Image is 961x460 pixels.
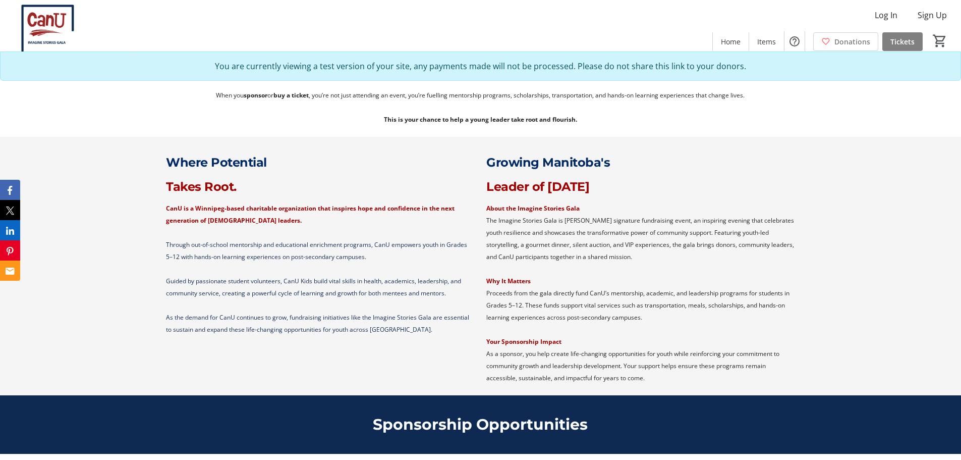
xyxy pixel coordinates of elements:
[166,277,461,297] span: Guided by passionate student volunteers, CanU Kids build vital skills in health, academics, leade...
[486,277,531,285] strong: Why It Matters
[721,36,741,47] span: Home
[486,216,794,261] span: The Imagine Stories Gala is [PERSON_NAME] signature fundraising event, an inspiring evening that ...
[713,32,749,51] a: Home
[267,91,273,99] span: or
[166,313,469,334] span: As the demand for CanU continues to grow, fundraising initiatives like the Imagine Stories Gala a...
[486,179,589,194] span: Leader of [DATE]
[6,4,96,55] img: CanU Canada's Logo
[486,337,561,346] strong: Your Sponsorship Impact
[486,289,789,322] span: Proceeds from the gala directly fund CanU’s mentorship, academic, and leadership programs for stu...
[166,155,267,170] span: Where Potential
[784,31,805,52] button: Help
[931,32,949,50] button: Cart
[166,240,467,261] span: Through out-of-school mentorship and educational enrichment programs, CanU empowers youth in Grad...
[486,349,779,382] span: As a sponsor, you help create life-changing opportunities for youth while reinforcing your commit...
[273,91,309,99] strong: buy a ticket
[834,36,870,47] span: Donations
[757,36,776,47] span: Items
[749,32,784,51] a: Items
[384,115,577,124] strong: This is your chance to help a young leader take root and flourish.
[166,204,455,225] strong: CanU is a Winnipeg-based charitable organization that inspires hope and confidence in the next ge...
[486,204,580,213] strong: About the Imagine Stories Gala
[875,9,897,21] span: Log In
[910,7,955,23] button: Sign Up
[166,179,237,194] span: Takes Root.
[486,155,610,170] span: Growing Manitoba's
[867,7,906,23] button: Log In
[890,36,915,47] span: Tickets
[309,91,745,99] span: , you’re not just attending an event, you’re fuelling mentorship programs, scholarships, transpor...
[882,32,923,51] a: Tickets
[373,415,588,434] span: Sponsorship Opportunities
[244,91,267,99] strong: sponsor
[813,32,878,51] a: Donations
[918,9,947,21] span: Sign Up
[216,91,244,99] span: When you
